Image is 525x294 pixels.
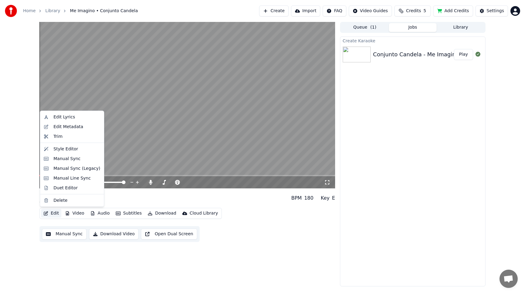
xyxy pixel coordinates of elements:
button: FAQ [323,5,346,16]
a: Library [45,8,60,14]
button: Jobs [389,23,437,32]
span: Credits [406,8,421,14]
div: BPM [291,194,302,202]
button: Download Video [89,229,139,240]
div: Cloud Library [190,210,218,216]
div: 180 [304,194,314,202]
div: Manual Sync [53,156,81,162]
button: Library [437,23,485,32]
div: Settings [487,8,504,14]
div: Conjunto Candela [39,199,77,205]
div: E [332,194,335,202]
img: youka [5,5,17,17]
button: Audio [88,209,112,218]
span: 5 [424,8,426,14]
nav: breadcrumb [23,8,138,14]
button: Import [291,5,320,16]
div: Key [321,194,330,202]
button: Download [145,209,179,218]
div: Manual Sync (Legacy) [53,165,100,171]
button: Credits5 [394,5,431,16]
button: Open Dual Screen [141,229,197,240]
div: Edit Metadata [53,124,83,130]
button: Create [259,5,289,16]
button: Video [63,209,87,218]
button: Play [454,49,473,60]
button: Settings [475,5,508,16]
div: Create Karaoke [340,37,485,44]
button: Add Credits [433,5,473,16]
button: Video Guides [349,5,392,16]
div: Trim [53,133,63,139]
span: ( 1 ) [370,24,376,30]
div: Delete [53,197,67,203]
div: Edit Lyrics [53,114,75,120]
div: Style Editor [53,146,78,152]
div: Manual Line Sync [53,175,91,181]
div: Conjunto Candela - Me Imagino_REP [373,50,472,59]
button: Queue [341,23,389,32]
span: Me Imagino • Conjunto Candela [70,8,138,14]
button: Subtitles [113,209,144,218]
div: Me Imagino [39,191,77,199]
div: Duet Editor [53,185,78,191]
button: Manual Sync [42,229,87,240]
div: Open chat [499,270,518,288]
a: Home [23,8,36,14]
button: Edit [41,209,61,218]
